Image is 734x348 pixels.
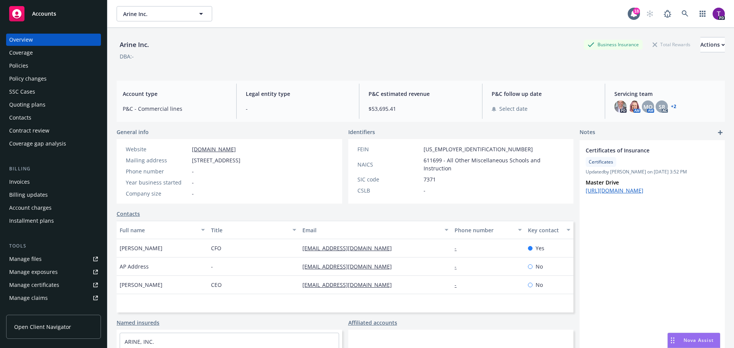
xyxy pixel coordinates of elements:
span: SR [659,103,665,111]
span: Account type [123,90,227,98]
span: - [211,262,213,270]
span: No [536,262,543,270]
a: ARINE, INC. [125,338,154,345]
div: Account charges [9,202,52,214]
a: - [455,244,463,252]
span: MQ [643,103,653,111]
a: - [455,281,463,288]
span: Updated by [PERSON_NAME] on [DATE] 3:52 PM [586,168,719,175]
span: Arine Inc. [123,10,189,18]
a: Installment plans [6,215,101,227]
div: Manage BORs [9,305,45,317]
a: Manage exposures [6,266,101,278]
div: Coverage gap analysis [9,138,66,150]
button: Email [299,221,451,239]
a: Named insureds [117,319,159,327]
span: CFO [211,244,221,252]
a: Contacts [117,210,140,218]
div: Overview [9,34,33,46]
a: Manage claims [6,292,101,304]
img: photo [628,100,640,113]
div: DBA: - [120,52,134,60]
div: CSLB [357,186,421,194]
a: Policy changes [6,73,101,85]
div: Tools [6,242,101,250]
span: 611699 - All Other Miscellaneous Schools and Instruction [424,156,565,172]
div: Phone number [455,226,513,234]
span: Servicing team [614,90,719,98]
a: add [716,128,725,137]
a: Coverage gap analysis [6,138,101,150]
span: - [192,167,194,175]
span: P&C estimated revenue [369,90,473,98]
button: Actions [700,37,725,52]
a: Manage files [6,253,101,265]
span: Notes [580,128,595,137]
button: Arine Inc. [117,6,212,21]
a: [EMAIL_ADDRESS][DOMAIN_NAME] [302,244,398,252]
span: $53,695.41 [369,105,473,113]
div: Billing updates [9,189,48,201]
a: [DOMAIN_NAME] [192,146,236,153]
div: 18 [633,8,640,15]
a: Quoting plans [6,99,101,111]
button: Phone number [451,221,525,239]
a: Policies [6,60,101,72]
span: Certificates of Insurance [586,146,699,154]
div: Mailing address [126,156,189,164]
a: Report a Bug [660,6,675,21]
div: Drag to move [668,333,677,348]
div: Policies [9,60,28,72]
span: [PERSON_NAME] [120,281,162,289]
div: Business Insurance [584,40,643,49]
span: 7371 [424,175,436,183]
span: Identifiers [348,128,375,136]
a: Search [677,6,693,21]
div: Email [302,226,440,234]
a: Contract review [6,125,101,137]
span: Nova Assist [684,337,714,343]
span: P&C follow up date [492,90,596,98]
div: FEIN [357,145,421,153]
div: Phone number [126,167,189,175]
img: photo [713,8,725,20]
span: Select date [499,105,528,113]
div: Full name [120,226,196,234]
div: NAICS [357,160,421,168]
a: Start snowing [642,6,658,21]
a: Contacts [6,112,101,124]
a: Billing updates [6,189,101,201]
div: Title [211,226,288,234]
button: Key contact [525,221,573,239]
span: Open Client Navigator [14,323,71,331]
span: - [192,178,194,186]
a: Manage certificates [6,279,101,291]
button: Nova Assist [667,333,720,348]
span: General info [117,128,149,136]
span: No [536,281,543,289]
div: Manage claims [9,292,48,304]
div: SIC code [357,175,421,183]
span: - [424,186,425,194]
a: Invoices [6,176,101,188]
div: Policy changes [9,73,47,85]
a: Account charges [6,202,101,214]
span: Legal entity type [246,90,350,98]
div: Company size [126,189,189,197]
div: Total Rewards [649,40,694,49]
strong: Master Drive [586,179,619,186]
div: Billing [6,165,101,173]
div: Website [126,145,189,153]
a: +2 [671,104,676,109]
a: Manage BORs [6,305,101,317]
a: Coverage [6,47,101,59]
button: Title [208,221,299,239]
a: Affiliated accounts [348,319,397,327]
span: - [246,105,350,113]
a: Accounts [6,3,101,24]
button: Full name [117,221,208,239]
div: Year business started [126,178,189,186]
div: Quoting plans [9,99,45,111]
span: [US_EMPLOYER_IDENTIFICATION_NUMBER] [424,145,533,153]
